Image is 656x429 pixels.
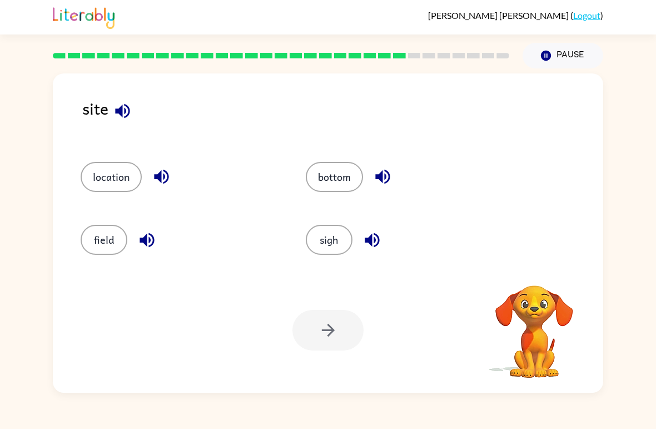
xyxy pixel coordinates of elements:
button: Pause [523,43,603,68]
video: Your browser must support playing .mp4 files to use Literably. Please try using another browser. [479,268,590,379]
button: sigh [306,225,352,255]
div: site [82,96,603,140]
span: [PERSON_NAME] [PERSON_NAME] [428,10,570,21]
button: field [81,225,127,255]
div: ( ) [428,10,603,21]
a: Logout [573,10,600,21]
button: bottom [306,162,363,192]
img: Literably [53,4,115,29]
button: location [81,162,142,192]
